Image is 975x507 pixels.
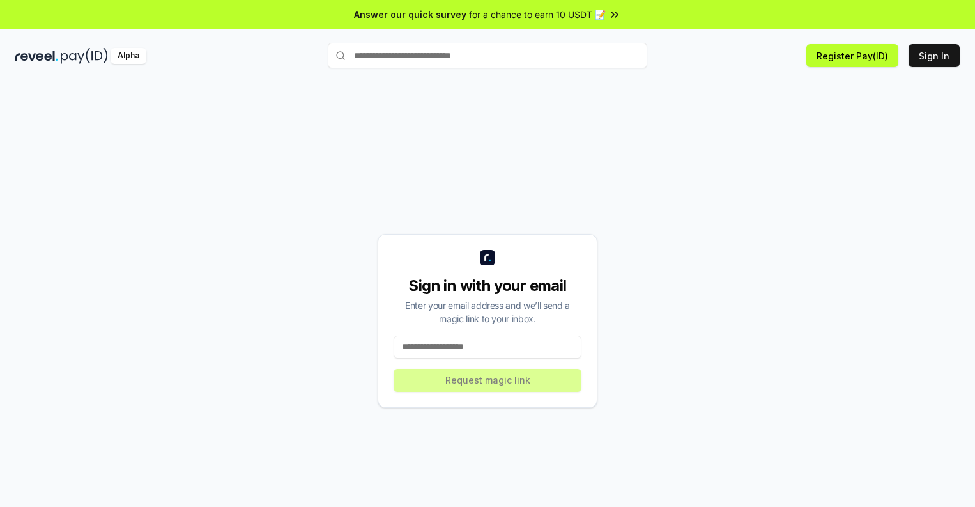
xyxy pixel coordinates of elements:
span: for a chance to earn 10 USDT 📝 [469,8,606,21]
div: Alpha [111,48,146,64]
div: Sign in with your email [394,276,581,296]
img: reveel_dark [15,48,58,64]
button: Register Pay(ID) [806,44,898,67]
button: Sign In [909,44,960,67]
img: pay_id [61,48,108,64]
img: logo_small [480,250,495,265]
div: Enter your email address and we’ll send a magic link to your inbox. [394,299,581,325]
span: Answer our quick survey [354,8,466,21]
